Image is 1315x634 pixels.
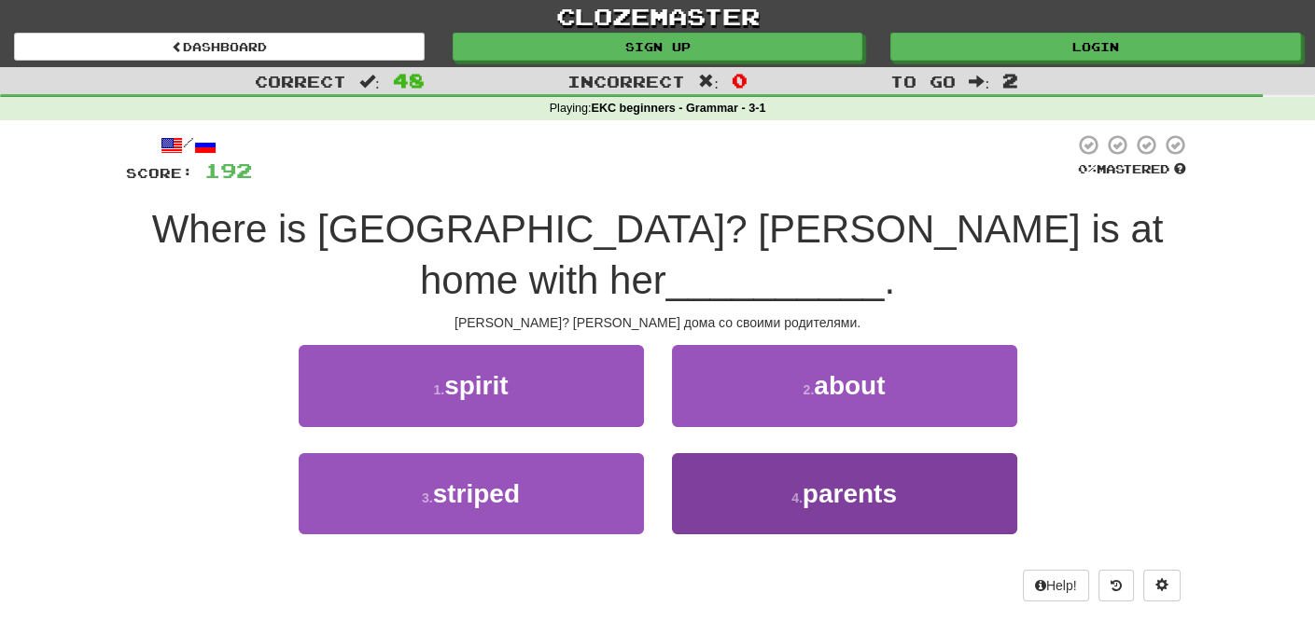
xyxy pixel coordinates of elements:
span: 192 [204,158,252,182]
button: 1.spirit [299,345,644,426]
small: 3 . [422,490,433,505]
span: Incorrect [567,72,685,90]
small: 1 . [433,382,444,397]
span: 2 [1002,69,1018,91]
span: : [969,74,989,90]
span: spirit [444,371,508,400]
span: : [698,74,719,90]
a: Dashboard [14,33,425,61]
button: 4.parents [672,453,1017,534]
a: Login [890,33,1301,61]
small: 2 . [804,382,815,397]
button: Help! [1023,570,1089,601]
span: . [884,258,895,302]
span: parents [803,479,897,508]
span: __________ [666,258,885,302]
small: 4 . [791,490,803,505]
span: 0 [732,69,748,91]
span: Where is [GEOGRAPHIC_DATA]? [PERSON_NAME] is at home with her [152,207,1164,302]
span: : [359,74,380,90]
span: To go [890,72,956,90]
span: 48 [393,69,425,91]
span: 0 % [1078,161,1097,176]
div: [PERSON_NAME]? [PERSON_NAME] дома со своими родителями. [126,313,1190,332]
button: 3.striped [299,453,644,534]
div: / [126,133,252,157]
span: Score: [126,165,193,181]
button: Round history (alt+y) [1098,570,1134,601]
span: Correct [255,72,346,90]
span: about [814,371,885,400]
div: Mastered [1074,161,1190,178]
span: striped [433,479,520,508]
strong: EKC beginners - Grammar - 3-1 [591,102,765,115]
button: 2.about [672,345,1017,426]
a: Sign up [453,33,863,61]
